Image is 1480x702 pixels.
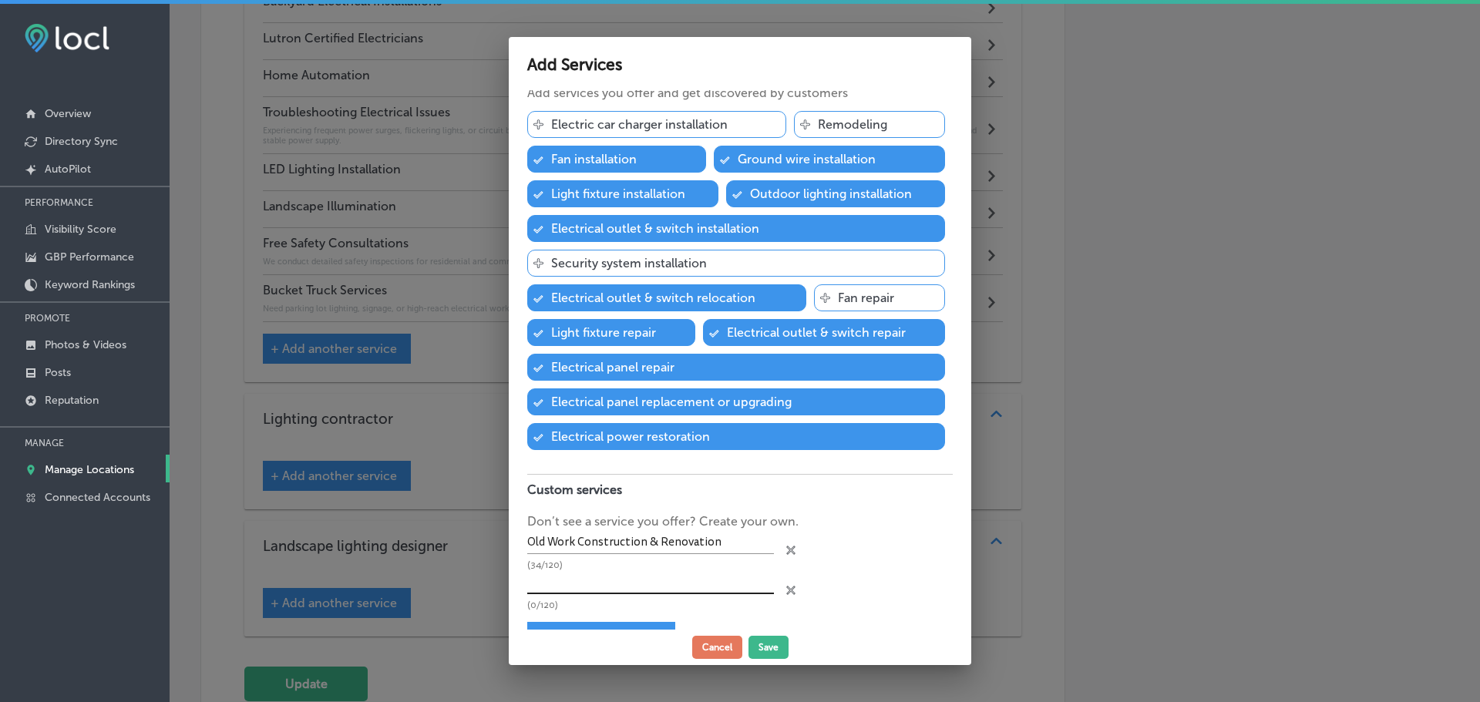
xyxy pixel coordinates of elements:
[527,599,558,612] span: (0/120)
[25,24,109,52] img: fda3e92497d09a02dc62c9cd864e3231.png
[551,256,707,270] p: Security system installation
[818,117,887,132] p: Remodeling
[45,338,126,351] p: Photos & Videos
[527,559,563,572] span: (34/120)
[45,491,150,504] p: Connected Accounts
[45,107,91,120] p: Overview
[45,463,134,476] p: Manage Locations
[45,394,99,407] p: Reputation
[527,55,953,75] h2: Add Services
[750,186,912,201] p: Outdoor lighting installation
[45,163,91,176] p: AutoPilot
[551,221,759,236] p: Electrical outlet & switch installation
[551,186,685,201] p: Light fixture installation
[45,366,71,379] p: Posts
[527,474,953,505] h4: Custom services
[738,152,876,166] p: Ground wire installation
[551,325,656,340] p: Light fixture repair
[551,395,792,409] p: Electrical panel replacement or upgrading
[551,429,710,444] p: Electrical power restoration
[551,117,728,132] p: Electric car charger installation
[527,512,953,531] p: Don’t see a service you offer? Create your own.
[727,325,906,340] p: Electrical outlet & switch repair
[748,636,789,659] button: Save
[838,291,894,305] p: Fan repair
[692,636,742,659] button: Cancel
[551,360,674,375] p: Electrical panel repair
[45,278,135,291] p: Keyword Rankings
[527,84,953,102] p: Add services you offer and get discovered by customers
[551,152,637,166] p: Fan installation
[45,223,116,236] p: Visibility Score
[45,250,134,264] p: GBP Performance
[45,135,118,148] p: Directory Sync
[551,291,755,305] p: Electrical outlet & switch relocation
